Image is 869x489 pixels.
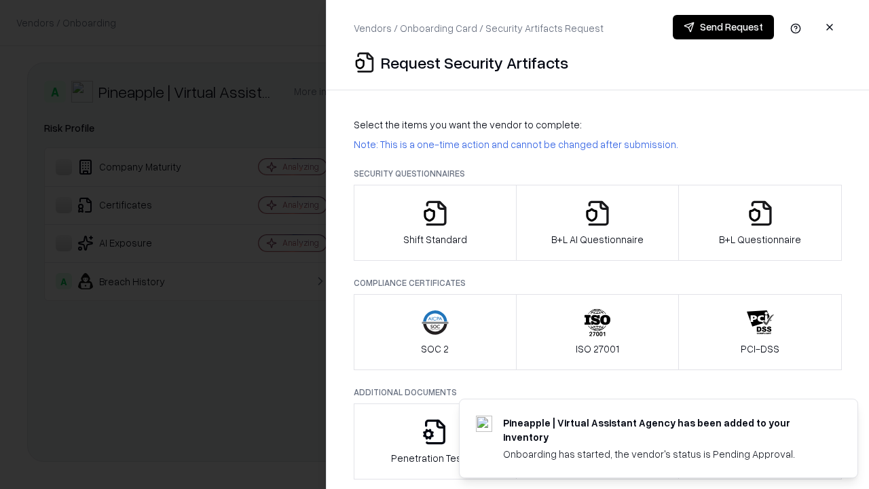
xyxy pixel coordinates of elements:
[476,416,492,432] img: trypineapple.com
[678,294,842,370] button: PCI-DSS
[503,447,825,461] div: Onboarding has started, the vendor's status is Pending Approval.
[719,232,801,247] p: B+L Questionnaire
[381,52,568,73] p: Request Security Artifacts
[354,277,842,289] p: Compliance Certificates
[551,232,644,247] p: B+L AI Questionnaire
[403,232,467,247] p: Shift Standard
[516,294,680,370] button: ISO 27001
[673,15,774,39] button: Send Request
[354,386,842,398] p: Additional Documents
[576,342,619,356] p: ISO 27001
[391,451,479,465] p: Penetration Testing
[678,185,842,261] button: B+L Questionnaire
[354,403,517,479] button: Penetration Testing
[354,294,517,370] button: SOC 2
[354,21,604,35] p: Vendors / Onboarding Card / Security Artifacts Request
[503,416,825,444] div: Pineapple | Virtual Assistant Agency has been added to your inventory
[354,117,842,132] p: Select the items you want the vendor to complete:
[516,185,680,261] button: B+L AI Questionnaire
[354,137,842,151] p: Note: This is a one-time action and cannot be changed after submission.
[741,342,779,356] p: PCI-DSS
[354,168,842,179] p: Security Questionnaires
[354,185,517,261] button: Shift Standard
[421,342,449,356] p: SOC 2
